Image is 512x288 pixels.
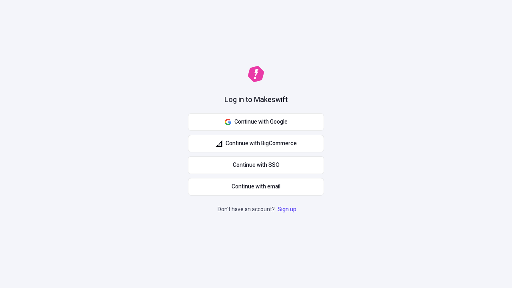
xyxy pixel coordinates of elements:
a: Continue with SSO [188,156,324,174]
span: Continue with BigCommerce [226,139,297,148]
span: Continue with Google [234,118,288,126]
button: Continue with email [188,178,324,196]
h1: Log in to Makeswift [224,95,288,105]
button: Continue with Google [188,113,324,131]
span: Continue with email [232,182,280,191]
a: Sign up [276,205,298,214]
button: Continue with BigCommerce [188,135,324,152]
p: Don't have an account? [218,205,298,214]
